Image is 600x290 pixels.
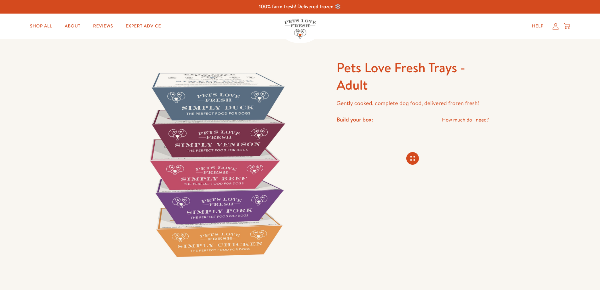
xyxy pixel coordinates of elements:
[336,98,489,108] p: Gently cooked, complete dog food, delivered frozen fresh!
[406,152,419,165] svg: Connecting store
[25,20,57,33] a: Shop All
[60,20,85,33] a: About
[88,20,118,33] a: Reviews
[111,59,322,270] img: Pets Love Fresh Trays - Adult
[442,116,489,124] a: How much do I need?
[336,116,373,123] h4: Build your box:
[336,59,489,93] h1: Pets Love Fresh Trays - Adult
[121,20,166,33] a: Expert Advice
[527,20,549,33] a: Help
[284,19,316,38] img: Pets Love Fresh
